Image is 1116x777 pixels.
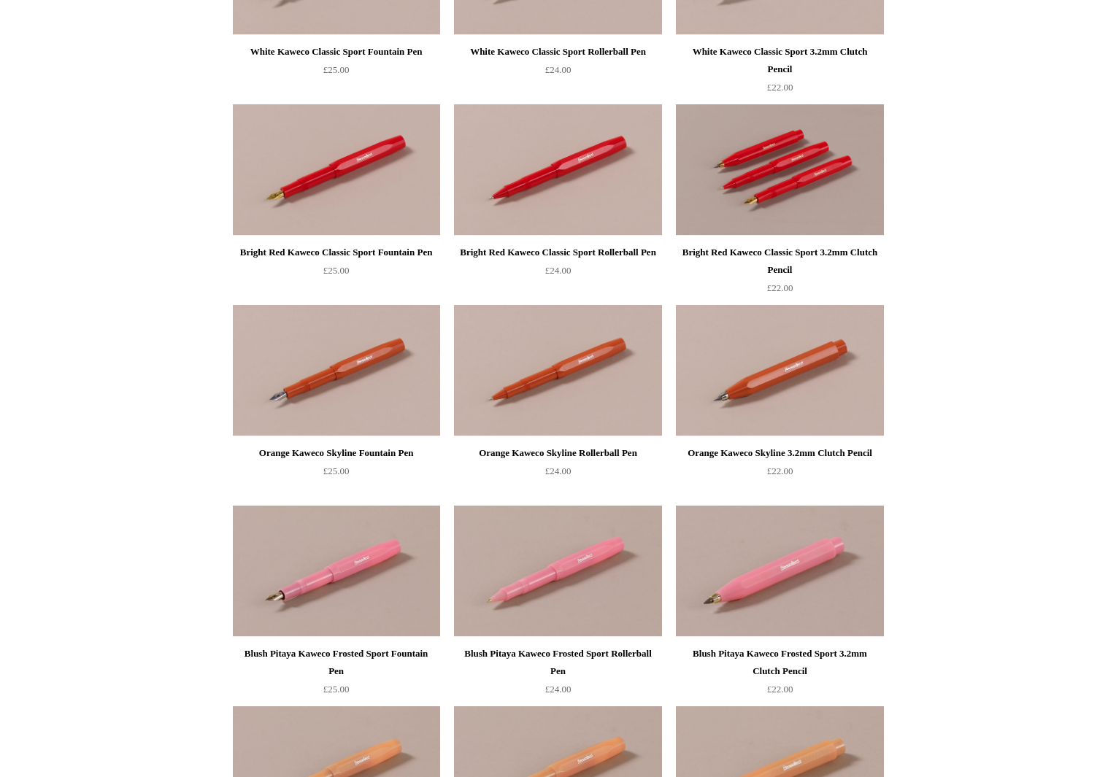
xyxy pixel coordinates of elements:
[233,506,440,637] a: Blush Pitaya Kaweco Frosted Sport Fountain Pen Blush Pitaya Kaweco Frosted Sport Fountain Pen
[676,305,883,436] img: Orange Kaweco Skyline 3.2mm Clutch Pencil
[676,43,883,103] a: White Kaweco Classic Sport 3.2mm Clutch Pencil £22.00
[323,64,350,75] span: £25.00
[323,684,350,695] span: £25.00
[454,305,661,436] img: Orange Kaweco Skyline Rollerball Pen
[454,305,661,436] a: Orange Kaweco Skyline Rollerball Pen Orange Kaweco Skyline Rollerball Pen
[454,104,661,236] img: Bright Red Kaweco Classic Sport Rollerball Pen
[454,506,661,637] a: Blush Pitaya Kaweco Frosted Sport Rollerball Pen Blush Pitaya Kaweco Frosted Sport Rollerball Pen
[236,444,436,462] div: Orange Kaweco Skyline Fountain Pen
[233,305,440,436] a: Orange Kaweco Skyline Fountain Pen Orange Kaweco Skyline Fountain Pen
[545,64,572,75] span: £24.00
[233,244,440,304] a: Bright Red Kaweco Classic Sport Fountain Pen £25.00
[676,244,883,304] a: Bright Red Kaweco Classic Sport 3.2mm Clutch Pencil £22.00
[458,444,658,462] div: Orange Kaweco Skyline Rollerball Pen
[676,104,883,236] a: Bright Red Kaweco Classic Sport 3.2mm Clutch Pencil Bright Red Kaweco Classic Sport 3.2mm Clutch ...
[454,43,661,103] a: White Kaweco Classic Sport Rollerball Pen £24.00
[233,444,440,504] a: Orange Kaweco Skyline Fountain Pen £25.00
[545,684,572,695] span: £24.00
[767,282,793,293] span: £22.00
[458,244,658,261] div: Bright Red Kaweco Classic Sport Rollerball Pen
[767,82,793,93] span: £22.00
[676,305,883,436] a: Orange Kaweco Skyline 3.2mm Clutch Pencil Orange Kaweco Skyline 3.2mm Clutch Pencil
[767,684,793,695] span: £22.00
[323,465,350,476] span: £25.00
[233,43,440,103] a: White Kaweco Classic Sport Fountain Pen £25.00
[233,506,440,637] img: Blush Pitaya Kaweco Frosted Sport Fountain Pen
[454,506,661,637] img: Blush Pitaya Kaweco Frosted Sport Rollerball Pen
[680,645,880,680] div: Blush Pitaya Kaweco Frosted Sport 3.2mm Clutch Pencil
[233,104,440,236] img: Bright Red Kaweco Classic Sport Fountain Pen
[458,645,658,680] div: Blush Pitaya Kaweco Frosted Sport Rollerball Pen
[454,645,661,705] a: Blush Pitaya Kaweco Frosted Sport Rollerball Pen £24.00
[545,265,572,276] span: £24.00
[323,265,350,276] span: £25.00
[767,465,793,476] span: £22.00
[454,104,661,236] a: Bright Red Kaweco Classic Sport Rollerball Pen Bright Red Kaweco Classic Sport Rollerball Pen
[454,244,661,304] a: Bright Red Kaweco Classic Sport Rollerball Pen £24.00
[236,645,436,680] div: Blush Pitaya Kaweco Frosted Sport Fountain Pen
[676,104,883,236] img: Bright Red Kaweco Classic Sport 3.2mm Clutch Pencil
[454,444,661,504] a: Orange Kaweco Skyline Rollerball Pen £24.00
[236,43,436,61] div: White Kaweco Classic Sport Fountain Pen
[233,645,440,705] a: Blush Pitaya Kaweco Frosted Sport Fountain Pen £25.00
[680,444,880,462] div: Orange Kaweco Skyline 3.2mm Clutch Pencil
[676,506,883,637] img: Blush Pitaya Kaweco Frosted Sport 3.2mm Clutch Pencil
[676,506,883,637] a: Blush Pitaya Kaweco Frosted Sport 3.2mm Clutch Pencil Blush Pitaya Kaweco Frosted Sport 3.2mm Clu...
[676,645,883,705] a: Blush Pitaya Kaweco Frosted Sport 3.2mm Clutch Pencil £22.00
[233,305,440,436] img: Orange Kaweco Skyline Fountain Pen
[545,465,572,476] span: £24.00
[680,244,880,279] div: Bright Red Kaweco Classic Sport 3.2mm Clutch Pencil
[676,444,883,504] a: Orange Kaweco Skyline 3.2mm Clutch Pencil £22.00
[680,43,880,78] div: White Kaweco Classic Sport 3.2mm Clutch Pencil
[236,244,436,261] div: Bright Red Kaweco Classic Sport Fountain Pen
[233,104,440,236] a: Bright Red Kaweco Classic Sport Fountain Pen Bright Red Kaweco Classic Sport Fountain Pen
[458,43,658,61] div: White Kaweco Classic Sport Rollerball Pen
